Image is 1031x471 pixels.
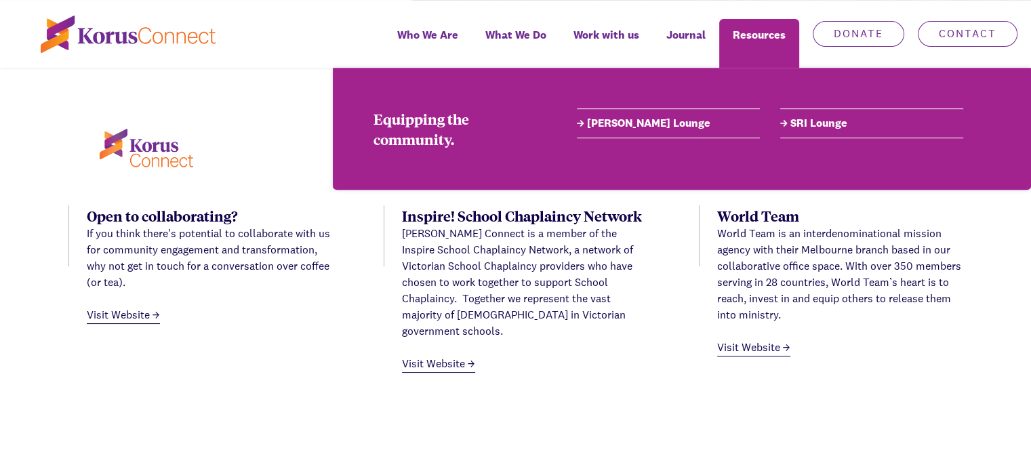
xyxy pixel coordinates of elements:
a: Work with us [560,19,653,68]
img: 0ff0fb1c4b97cd58c1d1e2107524858c71290a21_vert-l-colour.png [87,120,211,185]
div: Resources [719,19,799,68]
a: SRI Lounge [780,115,963,131]
div: World Team [717,205,963,226]
span: Journal [666,25,706,45]
a: Visit Website [87,307,160,324]
a: Contact [918,21,1017,47]
div: World Team is an interdenominational mission agency with their Melbourne branch based in our coll... [717,226,963,323]
a: [PERSON_NAME] Lounge [577,115,760,131]
div: Inspire! School Chaplaincy Network [402,205,648,226]
a: What We Do [472,19,560,68]
span: Who We Are [397,25,458,45]
div: Equipping the community. [373,108,536,149]
div: [PERSON_NAME] Connect is a member of the Inspire School Chaplaincy Network, a network of Victoria... [402,226,648,340]
div: If you think there's potential to collaborate with us for community engagement and transformation... [87,226,333,291]
img: korus-connect%2Fc5177985-88d5-491d-9cd7-4a1febad1357_logo.svg [41,16,216,53]
a: Visit Website [717,340,790,356]
a: Visit Website [402,356,475,373]
a: Journal [653,19,719,68]
span: What We Do [485,25,546,45]
a: Donate [813,21,904,47]
div: Open to collaborating? [87,205,333,226]
span: Work with us [573,25,639,45]
a: Who We Are [384,19,472,68]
